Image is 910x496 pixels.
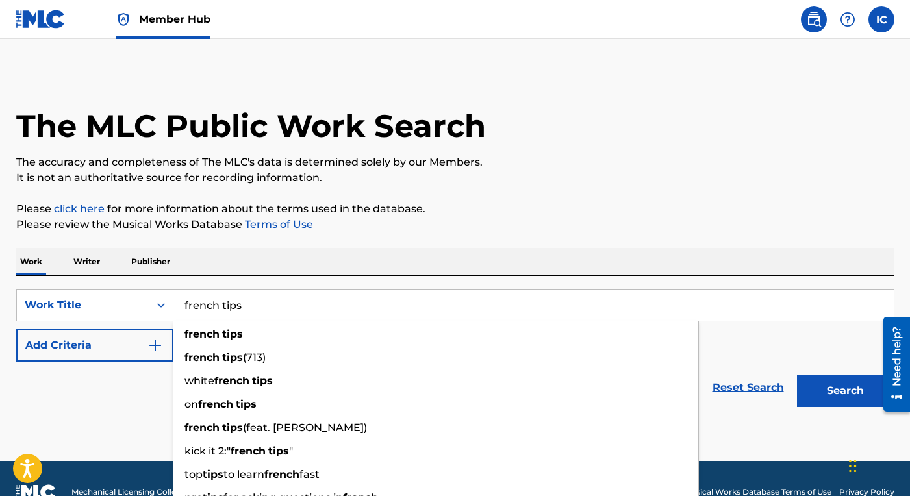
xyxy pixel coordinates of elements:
[264,468,299,480] strong: french
[184,351,220,364] strong: french
[801,6,827,32] a: Public Search
[16,10,66,29] img: MLC Logo
[299,468,320,480] span: fast
[70,248,104,275] p: Writer
[16,201,894,217] p: Please for more information about the terms used in the database.
[223,468,264,480] span: to learn
[203,468,223,480] strong: tips
[16,329,173,362] button: Add Criteria
[147,338,163,353] img: 9d2ae6d4665cec9f34b9.svg
[214,375,249,387] strong: french
[222,328,243,340] strong: tips
[25,297,142,313] div: Work Title
[222,351,243,364] strong: tips
[252,375,273,387] strong: tips
[289,445,293,457] span: "
[127,248,174,275] p: Publisher
[231,445,266,457] strong: french
[184,328,220,340] strong: french
[845,434,910,496] iframe: Chat Widget
[184,445,231,457] span: kick it 2:"
[184,421,220,434] strong: french
[797,375,894,407] button: Search
[236,398,257,410] strong: tips
[16,155,894,170] p: The accuracy and completeness of The MLC's data is determined solely by our Members.
[16,289,894,414] form: Search Form
[198,398,233,410] strong: french
[16,106,486,145] h1: The MLC Public Work Search
[849,447,857,486] div: Drag
[243,421,367,434] span: (feat. [PERSON_NAME])
[706,373,790,402] a: Reset Search
[243,351,266,364] span: (713)
[54,203,105,215] a: click here
[835,6,861,32] div: Help
[806,12,822,27] img: search
[874,311,910,418] iframe: Resource Center
[184,375,214,387] span: white
[868,6,894,32] div: User Menu
[184,468,203,480] span: top
[16,248,46,275] p: Work
[184,398,198,410] span: on
[840,12,855,27] img: help
[16,170,894,186] p: It is not an authoritative source for recording information.
[268,445,289,457] strong: tips
[242,218,313,230] a: Terms of Use
[139,12,210,27] span: Member Hub
[16,217,894,232] p: Please review the Musical Works Database
[222,421,243,434] strong: tips
[116,12,131,27] img: Top Rightsholder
